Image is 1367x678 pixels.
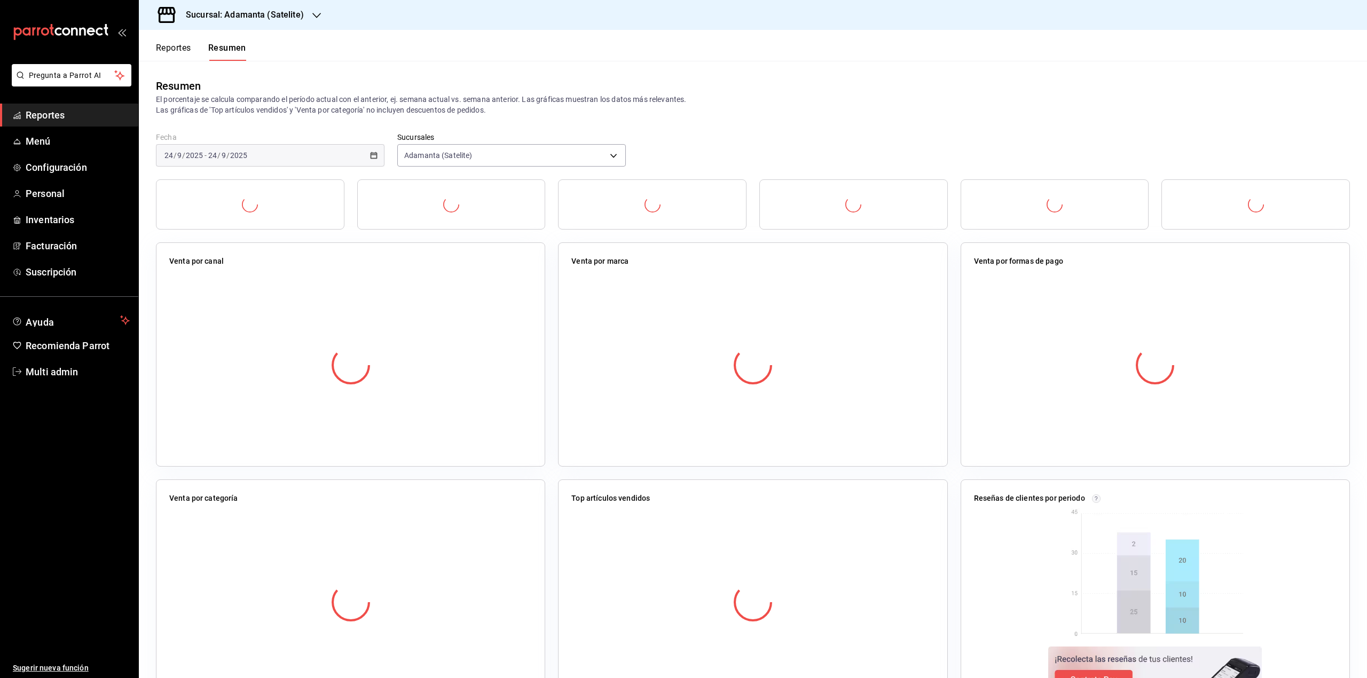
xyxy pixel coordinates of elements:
[156,133,384,141] label: Fecha
[185,151,203,160] input: ----
[164,151,174,160] input: --
[29,70,115,81] span: Pregunta a Parrot AI
[571,493,650,504] p: Top artículos vendidos
[205,151,207,160] span: -
[26,108,130,122] span: Reportes
[226,151,230,160] span: /
[156,43,246,61] div: navigation tabs
[208,43,246,61] button: Resumen
[12,64,131,86] button: Pregunta a Parrot AI
[217,151,221,160] span: /
[26,338,130,353] span: Recomienda Parrot
[117,28,126,36] button: open_drawer_menu
[208,151,217,160] input: --
[156,94,1350,115] p: El porcentaje se calcula comparando el período actual con el anterior, ej. semana actual vs. sema...
[26,160,130,175] span: Configuración
[26,134,130,148] span: Menú
[13,663,130,674] span: Sugerir nueva función
[156,78,201,94] div: Resumen
[174,151,177,160] span: /
[974,256,1063,267] p: Venta por formas de pago
[7,77,131,89] a: Pregunta a Parrot AI
[182,151,185,160] span: /
[26,265,130,279] span: Suscripción
[397,133,626,141] label: Sucursales
[156,43,191,61] button: Reportes
[404,150,473,161] span: Adamanta (Satelite)
[26,186,130,201] span: Personal
[26,365,130,379] span: Multi admin
[974,493,1085,504] p: Reseñas de clientes por periodo
[221,151,226,160] input: --
[169,493,238,504] p: Venta por categoría
[26,212,130,227] span: Inventarios
[169,256,224,267] p: Venta por canal
[177,151,182,160] input: --
[230,151,248,160] input: ----
[571,256,628,267] p: Venta por marca
[26,239,130,253] span: Facturación
[177,9,304,21] h3: Sucursal: Adamanta (Satelite)
[26,314,116,327] span: Ayuda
